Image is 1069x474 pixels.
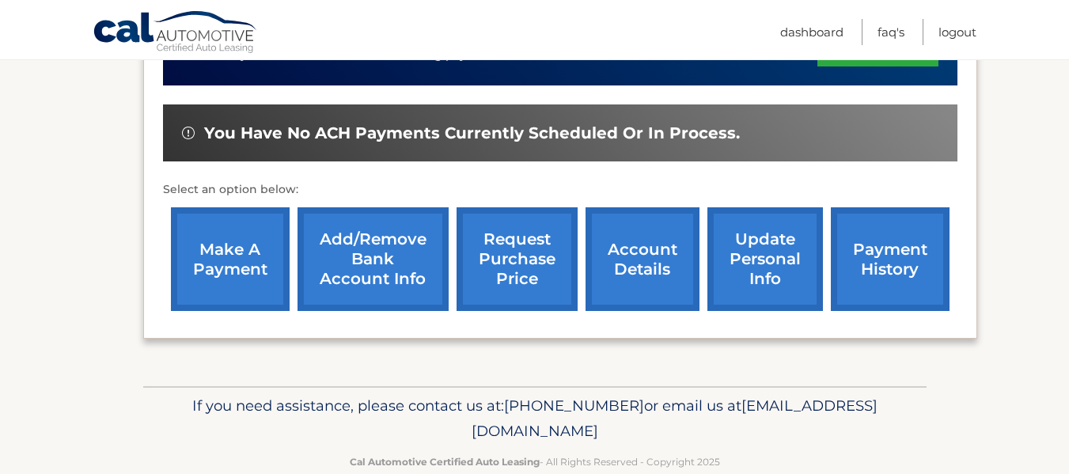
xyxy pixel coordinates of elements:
[93,10,259,56] a: Cal Automotive
[163,180,957,199] p: Select an option below:
[182,127,195,139] img: alert-white.svg
[154,453,916,470] p: - All Rights Reserved - Copyright 2025
[938,19,976,45] a: Logout
[472,396,878,440] span: [EMAIL_ADDRESS][DOMAIN_NAME]
[171,207,290,311] a: make a payment
[707,207,823,311] a: update personal info
[831,207,950,311] a: payment history
[298,207,449,311] a: Add/Remove bank account info
[878,19,904,45] a: FAQ's
[780,19,843,45] a: Dashboard
[457,207,578,311] a: request purchase price
[350,456,540,468] strong: Cal Automotive Certified Auto Leasing
[504,396,644,415] span: [PHONE_NUMBER]
[204,123,740,143] span: You have no ACH payments currently scheduled or in process.
[154,393,916,444] p: If you need assistance, please contact us at: or email us at
[586,207,699,311] a: account details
